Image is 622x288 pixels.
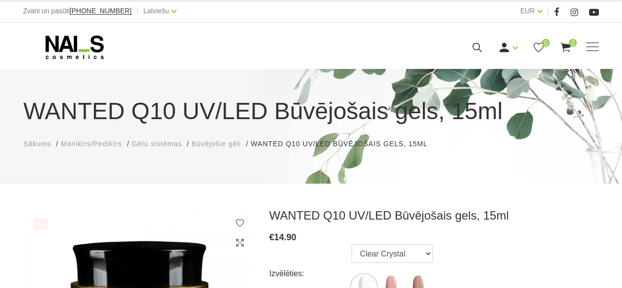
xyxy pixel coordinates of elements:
[192,139,241,149] a: Būvējošie gēli
[132,140,182,148] span: Gēlu sistēmas
[24,139,52,149] a: Sākums
[137,5,139,17] span: |
[24,140,52,148] span: Sākums
[61,140,122,148] span: Manikīrs/Pedikīrs
[61,139,122,149] a: Manikīrs/Pedikīrs
[542,39,550,47] span: 0
[70,7,132,15] a: [PHONE_NUMBER]
[520,5,535,17] a: EUR
[23,5,132,17] div: Zvani un pasūti
[533,41,545,54] a: 0
[274,232,296,242] span: 14.90
[33,218,48,230] span: top
[269,232,274,242] span: €
[569,39,577,47] span: 0
[192,140,241,148] span: Būvējošie gēli
[132,139,182,149] a: Gēlu sistēmas
[269,208,599,223] h3: WANTED Q10 UV/LED Būvējošais gels, 15ml
[144,5,169,17] a: Latviešu
[251,139,438,149] li: WANTED Q10 UV/LED Būvējošais gels, 15ml
[547,5,549,17] span: |
[269,266,352,282] div: Izvēlēties:
[24,94,599,129] h1: WANTED Q10 UV/LED Būvējošais gels, 15ml
[560,41,572,54] a: 0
